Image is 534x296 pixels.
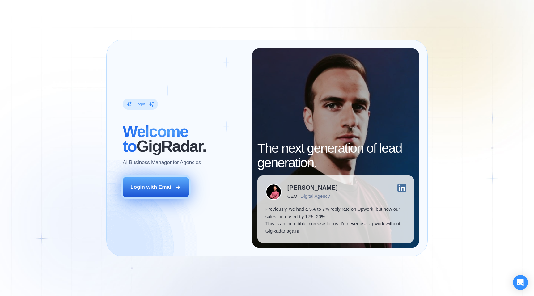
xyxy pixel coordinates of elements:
[513,275,528,290] div: Open Intercom Messenger
[265,205,406,235] p: Previously, we had a 5% to 7% reply rate on Upwork, but now our sales increased by 17%-20%. This ...
[257,141,414,170] h2: The next generation of lead generation.
[287,193,297,199] div: CEO
[300,193,330,199] div: Digital Agency
[135,101,145,107] div: Login
[130,184,173,191] div: Login with Email
[123,159,201,166] p: AI Business Manager for Agencies
[123,177,189,197] button: Login with Email
[123,124,244,154] h2: ‍ GigRadar.
[287,185,338,191] div: [PERSON_NAME]
[123,122,188,155] span: Welcome to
